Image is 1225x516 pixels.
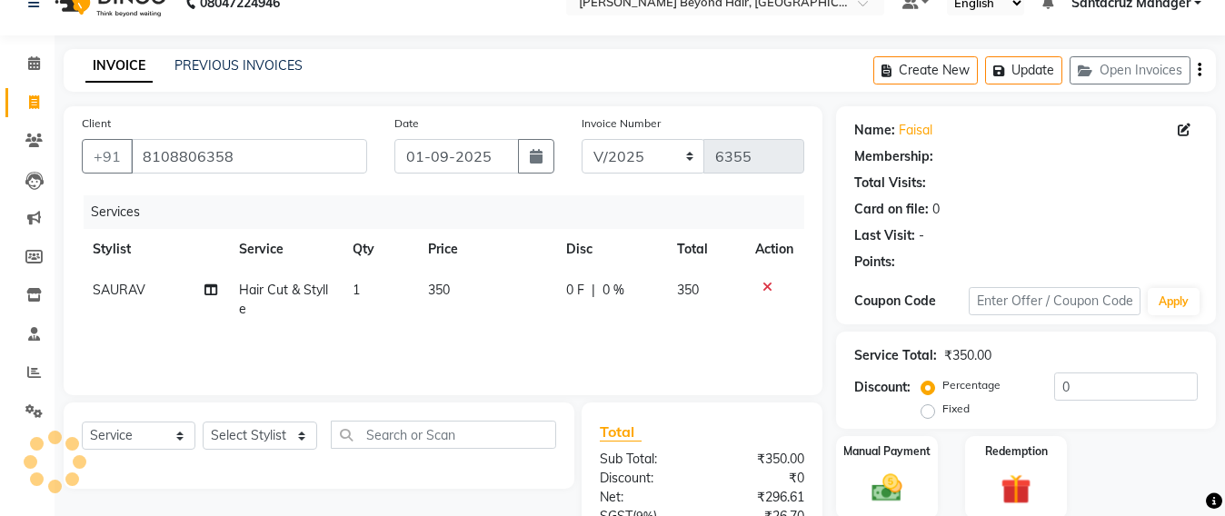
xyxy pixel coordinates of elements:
span: 350 [677,282,699,298]
button: +91 [82,139,133,174]
button: Update [985,56,1062,84]
div: Discount: [854,378,911,397]
div: Name: [854,121,895,140]
label: Client [82,115,111,132]
div: ₹0 [702,469,819,488]
img: _cash.svg [862,471,911,505]
th: Price [417,229,556,270]
span: Total [600,422,642,442]
div: ₹350.00 [702,450,819,469]
label: Manual Payment [843,443,931,460]
label: Fixed [942,401,970,417]
div: Membership: [854,147,933,166]
span: 350 [428,282,450,298]
th: Service [228,229,342,270]
label: Redemption [985,443,1048,460]
label: Invoice Number [582,115,661,132]
button: Open Invoices [1070,56,1190,84]
span: 0 % [603,281,624,300]
input: Search or Scan [331,421,556,449]
input: Search by Name/Mobile/Email/Code [131,139,367,174]
span: 1 [353,282,360,298]
div: Services [84,195,818,229]
th: Total [666,229,744,270]
label: Date [394,115,419,132]
a: PREVIOUS INVOICES [174,57,303,74]
div: Discount: [586,469,702,488]
div: Coupon Code [854,292,969,311]
th: Disc [555,229,666,270]
span: SAURAV [93,282,145,298]
span: | [592,281,595,300]
th: Stylist [82,229,228,270]
div: Last Visit: [854,226,915,245]
div: ₹350.00 [944,346,991,365]
div: Card on file: [854,200,929,219]
th: Qty [342,229,417,270]
a: INVOICE [85,50,153,83]
div: Total Visits: [854,174,926,193]
div: - [919,226,924,245]
label: Percentage [942,377,1001,393]
a: Faisal [899,121,932,140]
input: Enter Offer / Coupon Code [969,287,1140,315]
div: Points: [854,253,895,272]
div: Net: [586,488,702,507]
div: Service Total: [854,346,937,365]
div: 0 [932,200,940,219]
span: 0 F [566,281,584,300]
button: Apply [1148,288,1200,315]
div: Sub Total: [586,450,702,469]
img: _gift.svg [991,471,1041,508]
button: Create New [873,56,978,84]
div: ₹296.61 [702,488,819,507]
span: Hair Cut & Stylle [239,282,328,317]
th: Action [744,229,804,270]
